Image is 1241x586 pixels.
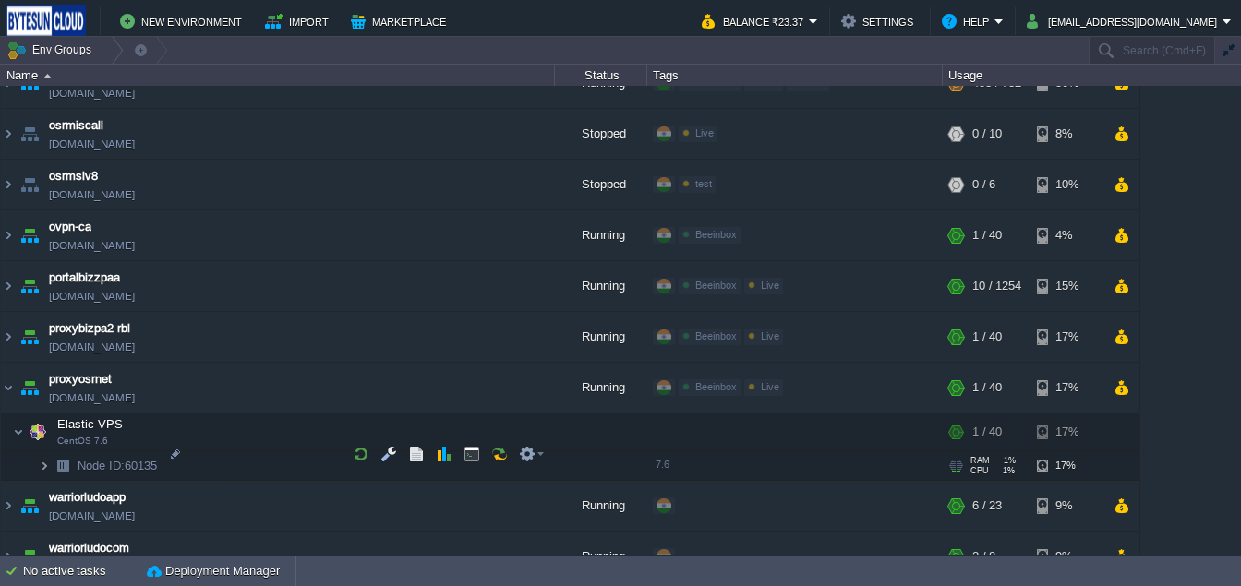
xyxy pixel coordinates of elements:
span: 1% [996,466,1015,475]
a: portalbizzpaa [49,269,120,287]
button: Settings [841,10,919,32]
span: CPU [970,466,989,475]
a: Node ID:60135 [76,458,160,473]
a: [DOMAIN_NAME] [49,507,135,525]
a: ovpn-ca [49,218,91,236]
img: AMDAwAAAACH5BAEAAAAALAAAAAABAAEAAAICRAEAOw== [17,481,42,531]
a: Elastic VPSCentOS 7.6 [55,417,126,431]
div: 2 / 8 [972,532,995,581]
button: New Environment [120,10,247,32]
button: Deployment Manager [147,562,280,580]
img: AMDAwAAAACH5BAEAAAAALAAAAAABAAEAAAICRAEAOw== [17,532,42,581]
span: 7.6 [656,459,669,470]
img: Bytesun Cloud [6,5,86,38]
div: Tags [648,65,942,86]
img: AMDAwAAAACH5BAEAAAAALAAAAAABAAEAAAICRAEAOw== [1,109,16,159]
img: AMDAwAAAACH5BAEAAAAALAAAAAABAAEAAAICRAEAOw== [1,261,16,311]
div: 10 / 1254 [972,261,1021,311]
a: [DOMAIN_NAME] [49,236,135,255]
span: Beeinbox [695,229,737,240]
div: 6 / 23 [972,481,1002,531]
button: Env Groups [6,37,98,63]
img: AMDAwAAAACH5BAEAAAAALAAAAAABAAEAAAICRAEAOw== [17,363,42,413]
div: Running [555,312,647,362]
span: test [695,178,712,189]
div: No active tasks [23,556,139,586]
div: Running [555,532,647,581]
img: AMDAwAAAACH5BAEAAAAALAAAAAABAAEAAAICRAEAOw== [43,74,52,78]
div: Running [555,363,647,413]
img: AMDAwAAAACH5BAEAAAAALAAAAAABAAEAAAICRAEAOw== [1,363,16,413]
span: Beeinbox [695,381,737,392]
span: Beeinbox [695,280,737,291]
a: osrmslv8 [49,167,98,185]
button: [EMAIL_ADDRESS][DOMAIN_NAME] [1027,10,1223,32]
span: Node ID: [78,459,125,472]
img: AMDAwAAAACH5BAEAAAAALAAAAAABAAEAAAICRAEAOw== [13,413,24,450]
span: Live [761,330,779,341]
a: proxybizpa2 rbl [49,319,130,338]
div: 1 / 40 [972,210,1002,260]
a: warriorludoapp [49,488,126,507]
a: [DOMAIN_NAME] [49,135,135,153]
img: AMDAwAAAACH5BAEAAAAALAAAAAABAAEAAAICRAEAOw== [1,532,16,581]
span: 1% [997,456,1016,465]
button: Help [942,10,994,32]
span: RAM [970,456,990,465]
span: CentOS 7.6 [57,436,108,447]
button: Marketplace [351,10,452,32]
div: 0 / 6 [972,160,995,209]
div: Usage [944,65,1139,86]
div: 9% [1037,481,1097,531]
div: 9% [1037,532,1097,581]
span: Live [695,127,714,138]
a: [DOMAIN_NAME] [49,287,135,305]
span: Live [761,280,779,291]
img: AMDAwAAAACH5BAEAAAAALAAAAAABAAEAAAICRAEAOw== [17,210,42,260]
div: Stopped [555,109,647,159]
div: Running [555,261,647,311]
img: AMDAwAAAACH5BAEAAAAALAAAAAABAAEAAAICRAEAOw== [17,109,42,159]
img: AMDAwAAAACH5BAEAAAAALAAAAAABAAEAAAICRAEAOw== [17,160,42,209]
div: 17% [1037,312,1097,362]
img: AMDAwAAAACH5BAEAAAAALAAAAAABAAEAAAICRAEAOw== [1,481,16,531]
div: 17% [1037,363,1097,413]
span: [DOMAIN_NAME] [49,338,135,356]
span: Live [761,381,779,392]
div: 4% [1037,210,1097,260]
img: AMDAwAAAACH5BAEAAAAALAAAAAABAAEAAAICRAEAOw== [25,413,51,450]
div: Status [556,65,646,86]
img: AMDAwAAAACH5BAEAAAAALAAAAAABAAEAAAICRAEAOw== [50,451,76,480]
div: 10% [1037,160,1097,209]
img: AMDAwAAAACH5BAEAAAAALAAAAAABAAEAAAICRAEAOw== [39,451,50,480]
span: Beeinbox [695,330,737,341]
div: Running [555,481,647,531]
span: 60135 [76,458,160,473]
div: 1 / 40 [972,312,1002,362]
a: osrmiscall [49,116,103,135]
span: [DOMAIN_NAME] [49,185,135,204]
div: Running [555,210,647,260]
img: AMDAwAAAACH5BAEAAAAALAAAAAABAAEAAAICRAEAOw== [1,210,16,260]
div: Stopped [555,160,647,209]
a: proxyosrnet [49,370,112,389]
img: AMDAwAAAACH5BAEAAAAALAAAAAABAAEAAAICRAEAOw== [17,261,42,311]
a: warriorludocom [49,539,129,557]
div: 0 / 10 [972,109,1002,159]
button: Balance ₹23.37 [702,10,809,32]
div: 1 / 40 [972,413,1002,450]
div: 17% [1037,413,1097,450]
button: Import [265,10,334,32]
span: Elastic VPS [55,416,126,432]
span: [DOMAIN_NAME] [49,84,135,102]
span: [DOMAIN_NAME] [49,389,135,407]
div: 1 / 40 [972,363,1002,413]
